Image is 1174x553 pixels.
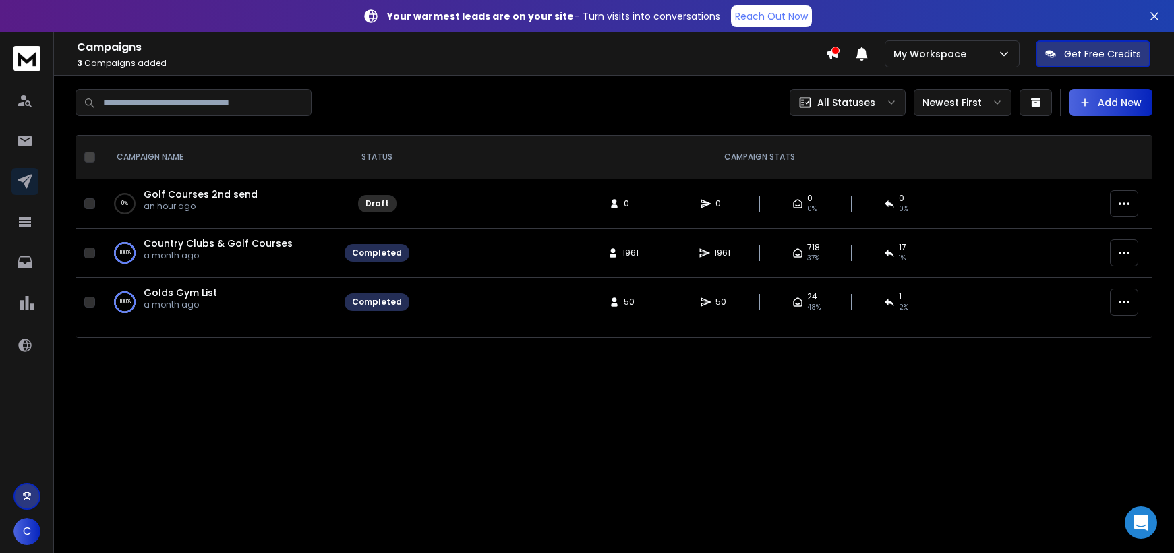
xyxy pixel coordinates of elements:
th: CAMPAIGN STATS [417,136,1102,179]
button: C [13,518,40,545]
p: a month ago [144,250,293,261]
span: 0 [807,193,813,204]
button: Add New [1069,89,1152,116]
span: 0 [715,198,729,209]
h1: Campaigns [77,39,825,55]
button: Get Free Credits [1036,40,1150,67]
span: 48 % [807,302,821,313]
p: a month ago [144,299,217,310]
a: Golds Gym List [144,286,217,299]
td: 100%Country Clubs & Golf Coursesa month ago [100,229,336,278]
div: Completed [352,297,402,308]
span: 1 [899,291,902,302]
p: My Workspace [893,47,972,61]
img: logo [13,46,40,71]
p: – Turn visits into conversations [387,9,720,23]
span: 37 % [807,253,819,264]
span: 0 [899,193,904,204]
p: 100 % [119,295,131,309]
span: 50 [715,297,729,308]
td: 100%Golds Gym Lista month ago [100,278,336,327]
p: Campaigns added [77,58,825,69]
p: Reach Out Now [735,9,808,23]
span: 1 % [899,253,906,264]
strong: Your warmest leads are on your site [387,9,574,23]
p: an hour ago [144,201,258,212]
div: Completed [352,248,402,258]
a: Country Clubs & Golf Courses [144,237,293,250]
span: 1961 [714,248,730,258]
span: 24 [807,291,817,302]
span: 718 [807,242,820,253]
p: All Statuses [817,96,875,109]
span: 50 [624,297,637,308]
th: CAMPAIGN NAME [100,136,336,179]
a: Reach Out Now [731,5,812,27]
a: Golf Courses 2nd send [144,187,258,201]
span: 17 [899,242,906,253]
span: 2 % [899,302,908,313]
div: Open Intercom Messenger [1125,506,1157,539]
span: 0% [807,204,817,214]
span: 3 [77,57,82,69]
span: 0 [624,198,637,209]
p: 100 % [119,246,131,260]
th: STATUS [336,136,417,179]
p: Get Free Credits [1064,47,1141,61]
button: Newest First [914,89,1011,116]
div: Draft [365,198,389,209]
p: 0 % [121,197,128,210]
span: 1961 [622,248,639,258]
span: 0% [899,204,908,214]
td: 0%Golf Courses 2nd sendan hour ago [100,179,336,229]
